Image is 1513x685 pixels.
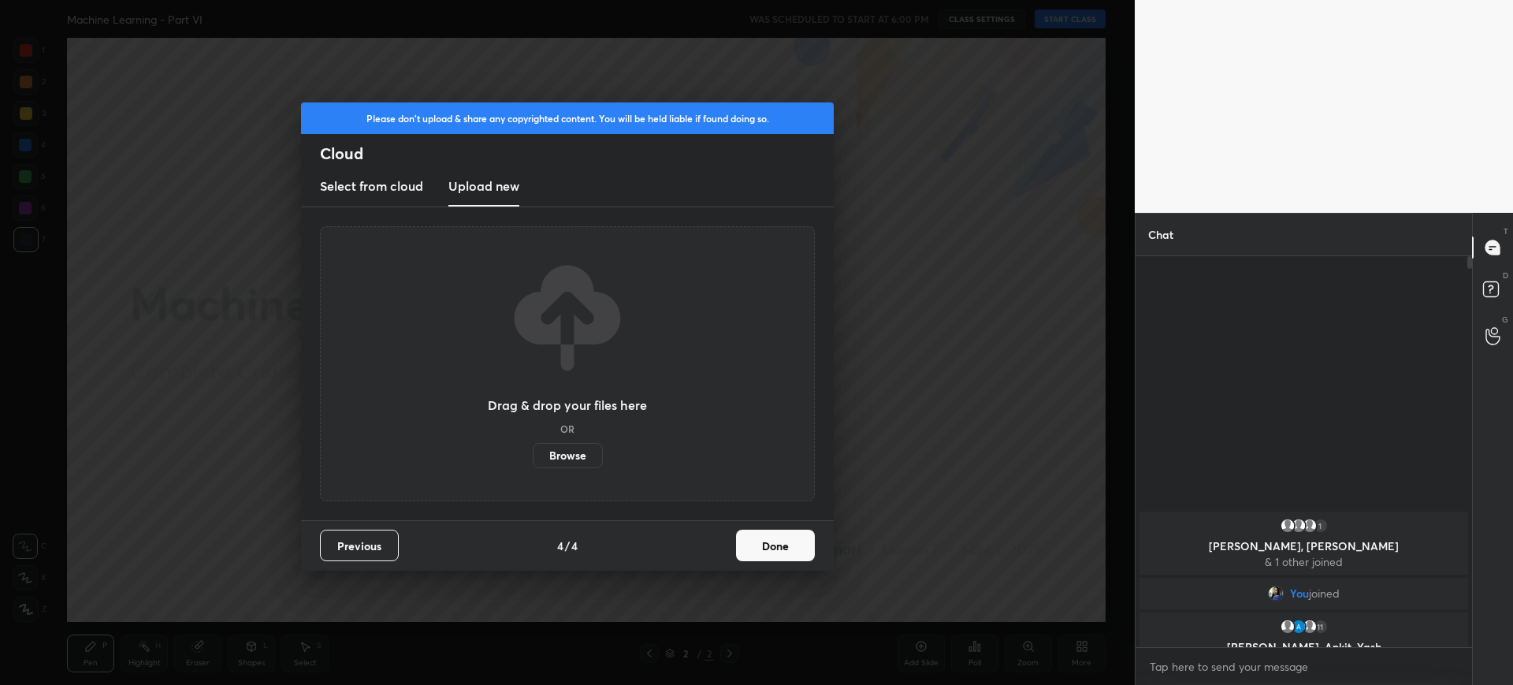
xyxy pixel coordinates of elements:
p: Chat [1136,214,1186,255]
span: joined [1309,587,1340,600]
img: default.png [1302,518,1318,534]
p: D [1503,270,1508,281]
button: Previous [320,530,399,561]
img: 687005c0829143fea9909265324df1f4.png [1268,586,1284,601]
span: You [1290,587,1309,600]
p: T [1504,225,1508,237]
h3: Drag & drop your files here [488,399,647,411]
h4: / [565,538,570,554]
p: & 1 other joined [1149,556,1459,568]
h5: OR [560,424,574,434]
div: 11 [1313,619,1329,635]
h2: Cloud [320,143,834,164]
h3: Select from cloud [320,177,423,195]
img: default.png [1302,619,1318,635]
p: [PERSON_NAME], [PERSON_NAME] [1149,540,1459,553]
img: default.png [1280,619,1296,635]
h4: 4 [571,538,578,554]
img: default.png [1280,518,1296,534]
img: 3 [1291,619,1307,635]
div: grid [1136,508,1472,647]
h3: Upload new [448,177,519,195]
h4: 4 [557,538,563,554]
div: Please don't upload & share any copyrighted content. You will be held liable if found doing so. [301,102,834,134]
p: G [1502,314,1508,326]
p: [PERSON_NAME], Ankit, Yash [1149,641,1459,653]
img: default.png [1291,518,1307,534]
button: Done [736,530,815,561]
div: 1 [1313,518,1329,534]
